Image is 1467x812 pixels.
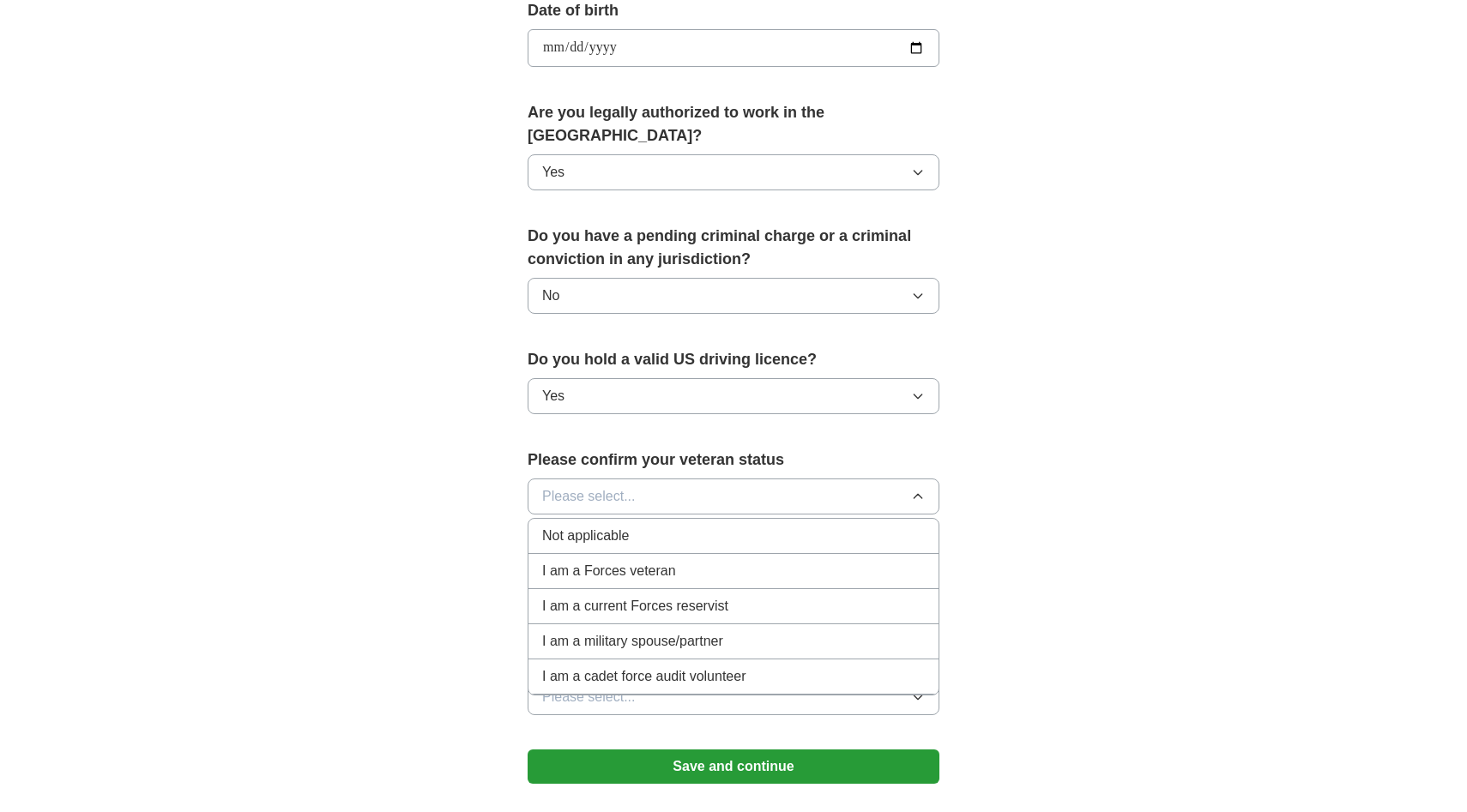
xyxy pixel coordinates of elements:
[528,278,939,314] button: No
[528,378,939,414] button: Yes
[528,348,939,371] label: Do you hold a valid US driving licence?
[542,286,559,306] span: No
[542,631,723,652] span: I am a military spouse/partner
[528,478,939,514] button: Please select...
[542,386,564,406] span: Yes
[528,154,939,190] button: Yes
[542,561,676,581] span: I am a Forces veteran
[542,162,564,183] span: Yes
[542,687,636,707] span: Please select...
[528,679,939,715] button: Please select...
[528,448,939,472] label: Please confirm your veteran status
[528,749,939,784] button: Save and continue
[528,101,939,147] label: Are you legally authorized to work in the [GEOGRAPHIC_DATA]?
[528,225,939,271] label: Do you have a pending criminal charge or a criminal conviction in any jurisdiction?
[542,666,746,687] span: I am a cadet force audit volunteer
[542,486,636,507] span: Please select...
[542,526,629,546] span: Not applicable
[542,596,728,617] span: I am a current Forces reservist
